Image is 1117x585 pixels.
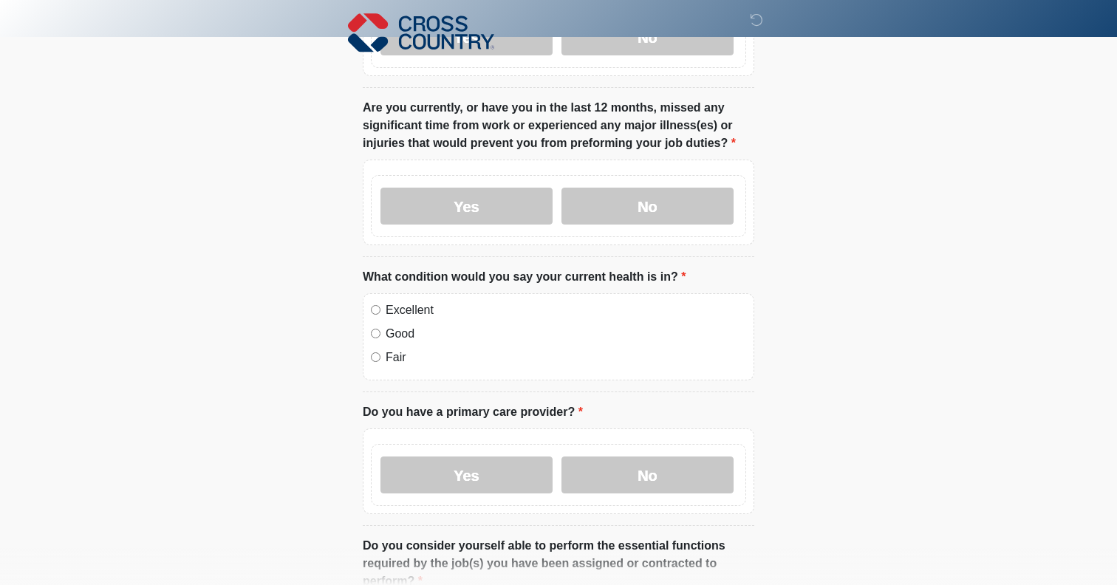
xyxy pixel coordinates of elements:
label: Do you have a primary care provider? [363,403,583,421]
label: Fair [386,349,746,366]
label: Good [386,325,746,343]
label: What condition would you say your current health is in? [363,268,686,286]
label: Yes [380,188,553,225]
img: Cross Country Logo [348,11,494,54]
label: No [561,456,734,493]
label: Yes [380,456,553,493]
label: Are you currently, or have you in the last 12 months, missed any significant time from work or ex... [363,99,754,152]
input: Fair [371,352,380,362]
label: Excellent [386,301,746,319]
input: Excellent [371,305,380,315]
input: Good [371,329,380,338]
label: No [561,188,734,225]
